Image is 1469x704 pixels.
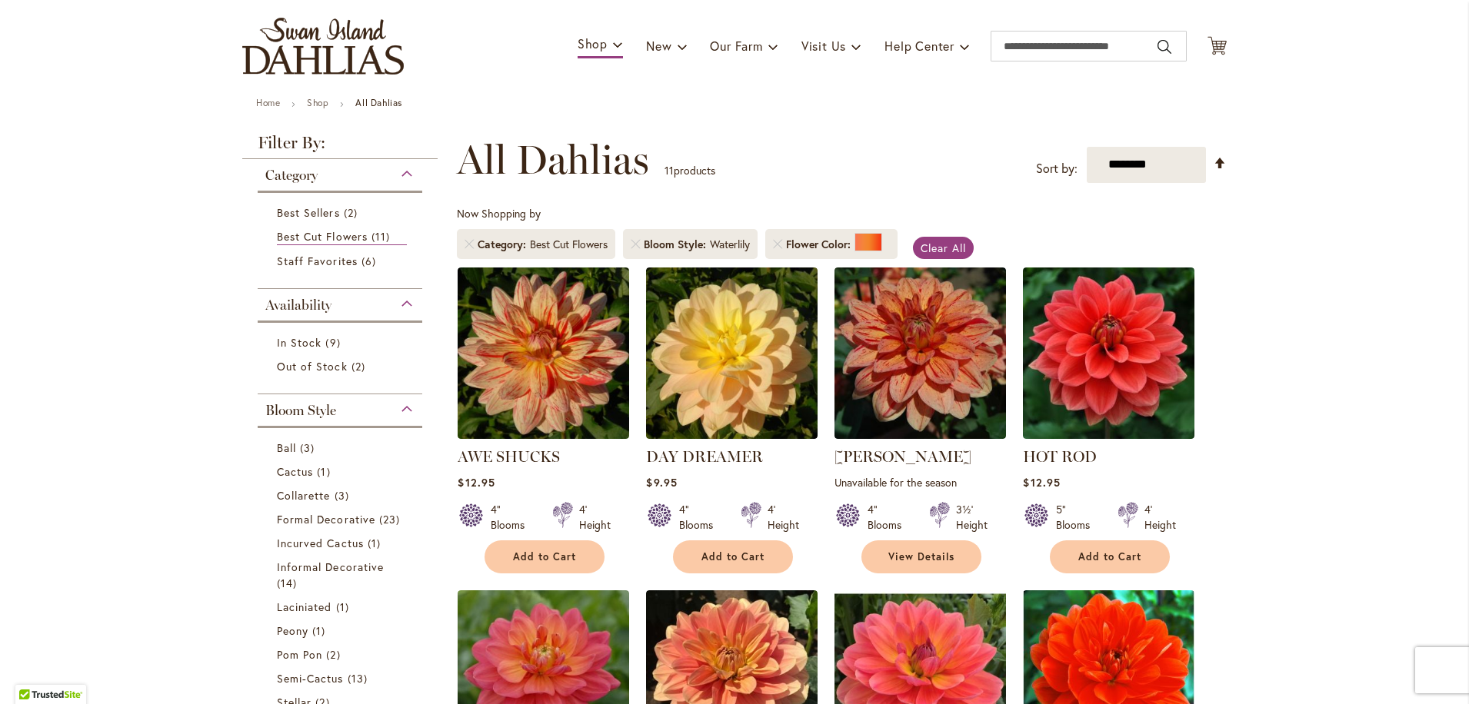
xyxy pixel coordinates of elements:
a: Shop [307,97,328,108]
span: 11 [371,228,394,244]
a: Remove Flower Color Orange/Peach [773,240,782,249]
span: Visit Us [801,38,846,54]
button: Add to Cart [1050,540,1170,573]
iframe: Launch Accessibility Center [12,649,55,692]
span: Category [478,237,530,252]
span: Peony [277,623,308,638]
div: 5" Blooms [1056,502,1099,533]
span: New [646,38,671,54]
a: Remove Category Best Cut Flowers [465,240,474,249]
span: Bloom Style [265,402,336,419]
a: Remove Bloom Style Waterlily [631,240,640,249]
span: 9 [325,334,344,350]
a: Incurved Cactus 1 [277,535,407,551]
img: DAY DREAMER [646,267,818,439]
div: 4" Blooms [679,502,722,533]
span: In Stock [277,335,321,350]
span: $12.95 [1023,475,1060,490]
button: Add to Cart [485,540,605,573]
a: View Details [861,540,981,573]
strong: All Dahlias [355,97,402,108]
a: Laciniated 1 [277,599,407,615]
a: HOT ROD [1023,447,1097,466]
a: Home [256,97,280,108]
label: Sort by: [1036,154,1078,183]
div: 4' Height [768,502,799,533]
span: Incurved Cactus [277,536,364,550]
img: Elijah Mason [834,267,1006,439]
span: Collarette [277,488,331,503]
a: Pom Pon 2 [277,646,407,662]
a: Informal Decorative 14 [277,559,407,591]
span: $12.95 [458,475,495,490]
span: 1 [317,463,334,480]
a: Out of Stock 2 [277,358,407,374]
strong: Filter By: [242,134,438,159]
span: 2 [344,204,361,221]
div: 3½' Height [956,502,988,533]
button: Add to Cart [673,540,793,573]
span: Clear All [921,241,966,255]
a: Collarette 3 [277,487,407,503]
span: Formal Decorative [277,512,375,526]
a: DAY DREAMER [646,447,763,466]
span: Laciniated [277,599,332,614]
span: Best Cut Flowers [277,229,368,244]
div: Waterlily [710,237,750,252]
a: DAY DREAMER [646,427,818,442]
span: 1 [312,623,329,639]
img: AWE SHUCKS [458,267,629,439]
span: All Dahlias [457,137,649,183]
span: Pom Pon [277,647,322,662]
a: Formal Decorative 23 [277,511,407,527]
p: Unavailable for the season [834,475,1006,490]
a: AWE SHUCKS [458,427,629,442]
span: Informal Decorative [277,560,384,574]
span: 3 [335,487,353,503]
a: Staff Favorites [277,253,407,269]
span: Add to Cart [701,550,764,563]
a: [PERSON_NAME] [834,447,971,466]
a: Elijah Mason [834,427,1006,442]
span: 13 [348,670,371,686]
span: $9.95 [646,475,677,490]
a: Semi-Cactus 13 [277,670,407,686]
a: Clear All [913,237,974,259]
span: 3 [300,440,318,456]
a: Best Cut Flowers [277,228,407,245]
span: Shop [578,35,608,51]
span: Category [265,167,318,184]
div: Best Cut Flowers [530,237,608,252]
span: Bloom Style [644,237,710,252]
span: Staff Favorites [277,254,358,268]
span: Best Sellers [277,205,340,220]
div: 4" Blooms [491,502,534,533]
a: store logo [242,18,404,75]
span: View Details [888,550,954,563]
span: 11 [665,163,674,178]
span: Out of Stock [277,359,348,374]
a: Cactus 1 [277,463,407,480]
span: 6 [361,253,380,269]
span: 14 [277,575,301,591]
span: Help Center [884,38,954,54]
span: 23 [379,511,404,527]
a: In Stock 9 [277,334,407,350]
span: Ball [277,440,296,455]
a: AWE SHUCKS [458,447,560,466]
span: Cactus [277,464,313,479]
span: Availability [265,297,331,314]
a: Ball 3 [277,440,407,456]
a: HOT ROD [1023,427,1194,442]
a: Best Sellers [277,204,407,221]
span: 2 [351,358,369,374]
span: Add to Cart [513,550,576,563]
span: 2 [326,646,344,662]
p: products [665,158,715,183]
span: Add to Cart [1078,550,1141,563]
span: Semi-Cactus [277,671,344,686]
div: 4' Height [1144,502,1176,533]
span: Our Farm [710,38,762,54]
div: 4' Height [579,502,611,533]
a: Peony 1 [277,623,407,639]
